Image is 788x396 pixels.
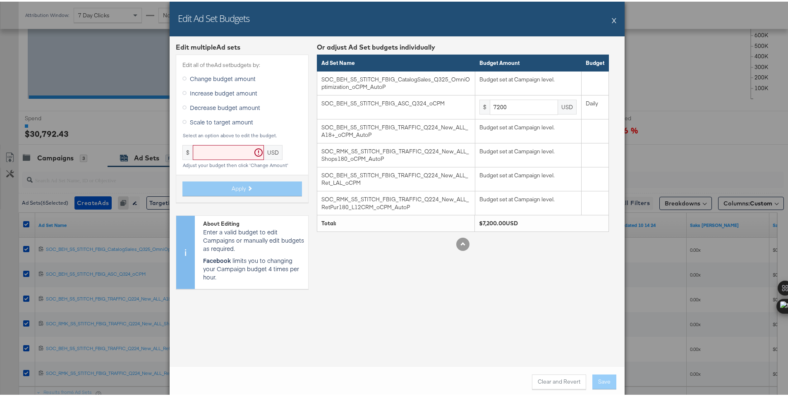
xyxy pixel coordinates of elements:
[475,69,582,93] td: Budget set at Campaign level.
[190,73,256,81] span: Change budget amount
[321,122,470,137] div: SOC_BEH_S5_STITCH_FBIG_TRAFFIC_Q224_New_ALL_A18+_oCPM_AutoP
[182,131,302,137] div: Select an option above to edit the budget.
[317,53,475,70] th: Ad Set Name
[203,218,304,226] div: About Editing
[612,10,616,27] button: X
[581,53,608,70] th: Budget
[475,117,582,141] td: Budget set at Campaign level.
[321,218,470,226] div: Total:
[321,74,470,89] div: SOC_BEH_S5_STITCH_FBIG_CatalogSales_Q325_OmniOptimization_oCPM_AutoP
[475,141,582,165] td: Budget set at Campaign level.
[321,98,470,106] div: SOC_BEH_S5_STITCH_FBIG_ASC_Q324_oCPM
[190,116,253,124] span: Scale to target amount
[203,255,231,263] strong: Facebook
[475,189,582,213] td: Budget set at Campaign level.
[558,98,577,113] div: USD
[176,41,309,50] div: Edit multiple Ad set s
[182,161,302,167] div: Adjust your budget then click 'Change Amount'
[264,143,283,158] div: USD
[321,146,470,161] div: SOC_RMK_S5_STITCH_FBIG_TRAFFIC_Q224_New_ALL_Shops180_oCPM_AutoP
[479,218,604,226] div: $7,200.00USD
[203,226,304,251] p: Enter a valid budget to edit Campaigns or manually edit budgets as required.
[581,94,608,118] td: Daily
[190,87,257,95] span: Increase budget amount
[532,373,586,388] button: Clear and Revert
[178,10,249,23] h2: Edit Ad Set Budgets
[321,170,470,185] div: SOC_BEH_S5_STITCH_FBIG_TRAFFIC_Q224_New_ALL_Ret_LAL_oCPM
[321,194,470,209] div: SOC_RMK_S5_STITCH_FBIG_TRAFFIC_Q224_New_ALL_RetPur180_L12CRM_oCPM_AutoP
[475,53,582,70] th: Budget Amount
[203,255,304,279] p: limits you to changing your Campaign budget 4 times per hour.
[479,98,490,113] div: $
[190,102,260,110] span: Decrease budget amount
[182,143,193,158] div: $
[317,41,609,50] div: Or adjust Ad Set budgets individually
[182,60,302,67] label: Edit all of the Ad set budgets by:
[475,165,582,189] td: Budget set at Campaign level.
